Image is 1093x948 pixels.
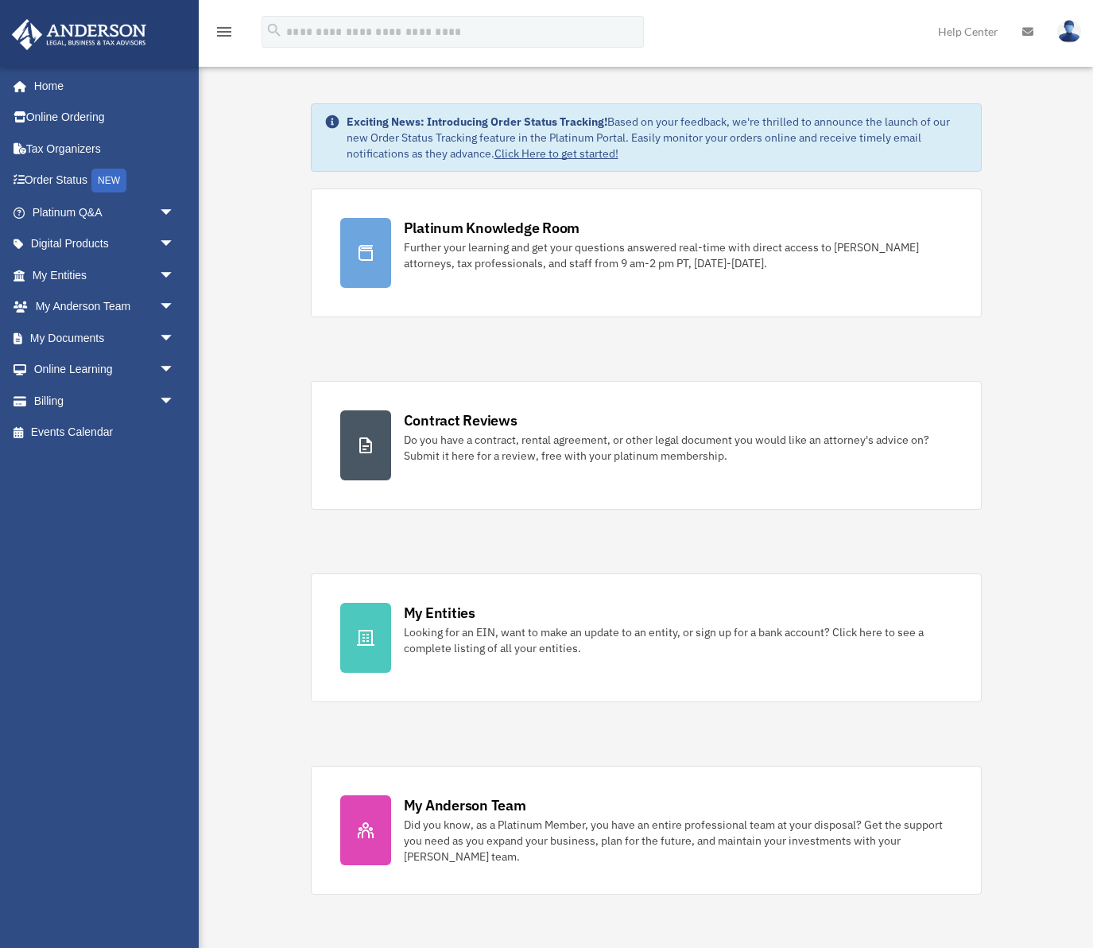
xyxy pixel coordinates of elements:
[11,322,199,354] a: My Documentsarrow_drop_down
[265,21,283,39] i: search
[215,28,234,41] a: menu
[311,766,982,895] a: My Anderson Team Did you know, as a Platinum Member, you have an entire professional team at your...
[404,603,475,623] div: My Entities
[11,417,199,449] a: Events Calendar
[7,19,151,50] img: Anderson Advisors Platinum Portal
[159,291,191,324] span: arrow_drop_down
[311,573,982,702] a: My Entities Looking for an EIN, want to make an update to an entity, or sign up for a bank accoun...
[494,146,618,161] a: Click Here to get started!
[159,196,191,229] span: arrow_drop_down
[159,322,191,355] span: arrow_drop_down
[159,259,191,292] span: arrow_drop_down
[11,291,199,323] a: My Anderson Teamarrow_drop_down
[404,795,526,815] div: My Anderson Team
[311,188,982,317] a: Platinum Knowledge Room Further your learning and get your questions answered real-time with dire...
[404,410,517,430] div: Contract Reviews
[404,432,952,464] div: Do you have a contract, rental agreement, or other legal document you would like an attorney's ad...
[11,259,199,291] a: My Entitiesarrow_drop_down
[347,115,607,129] strong: Exciting News: Introducing Order Status Tracking!
[11,102,199,134] a: Online Ordering
[11,133,199,165] a: Tax Organizers
[91,169,126,192] div: NEW
[159,354,191,387] span: arrow_drop_down
[404,239,952,271] div: Further your learning and get your questions answered real-time with direct access to [PERSON_NAM...
[404,817,952,864] div: Did you know, as a Platinum Member, you have an entire professional team at your disposal? Get th...
[159,228,191,261] span: arrow_drop_down
[11,196,199,228] a: Platinum Q&Aarrow_drop_down
[11,165,199,197] a: Order StatusNEW
[11,385,199,417] a: Billingarrow_drop_down
[159,385,191,418] span: arrow_drop_down
[404,218,580,238] div: Platinum Knowledge Room
[311,381,982,510] a: Contract Reviews Do you have a contract, rental agreement, or other legal document you would like...
[347,114,968,161] div: Based on your feedback, we're thrilled to announce the launch of our new Order Status Tracking fe...
[1057,20,1081,43] img: User Pic
[215,22,234,41] i: menu
[11,70,191,102] a: Home
[11,354,199,386] a: Online Learningarrow_drop_down
[404,624,952,656] div: Looking for an EIN, want to make an update to an entity, or sign up for a bank account? Click her...
[11,228,199,260] a: Digital Productsarrow_drop_down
